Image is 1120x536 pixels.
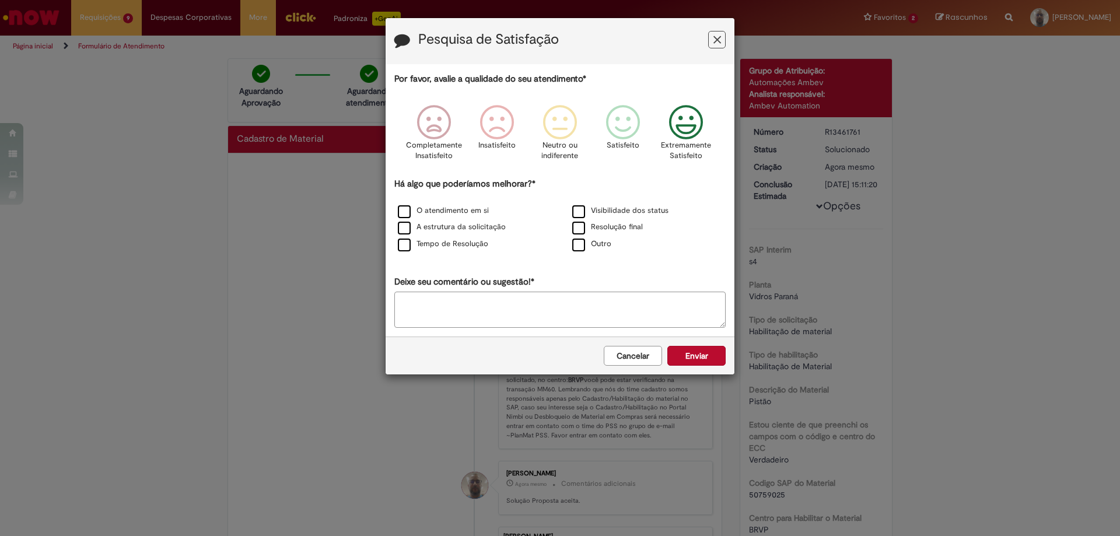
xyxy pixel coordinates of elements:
p: Satisfeito [607,140,639,151]
p: Extremamente Satisfeito [661,140,711,162]
div: Insatisfeito [467,96,527,176]
div: Extremamente Satisfeito [656,96,716,176]
div: Há algo que poderíamos melhorar?* [394,178,726,253]
label: Pesquisa de Satisfação [418,32,559,47]
button: Enviar [667,346,726,366]
div: Neutro ou indiferente [530,96,590,176]
div: Completamente Insatisfeito [404,96,463,176]
label: Por favor, avalie a qualidade do seu atendimento* [394,73,586,85]
label: O atendimento em si [398,205,489,216]
label: Tempo de Resolução [398,239,488,250]
label: Deixe seu comentário ou sugestão!* [394,276,534,288]
label: Visibilidade dos status [572,205,668,216]
label: A estrutura da solicitação [398,222,506,233]
label: Resolução final [572,222,643,233]
p: Neutro ou indiferente [539,140,581,162]
label: Outro [572,239,611,250]
p: Insatisfeito [478,140,516,151]
div: Satisfeito [593,96,653,176]
button: Cancelar [604,346,662,366]
p: Completamente Insatisfeito [406,140,462,162]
